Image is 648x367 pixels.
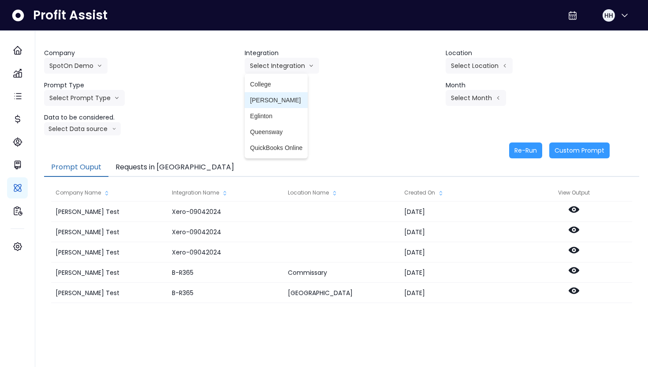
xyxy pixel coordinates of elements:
div: View Output [516,184,632,202]
svg: sort [331,190,338,197]
header: Integration [245,49,438,58]
svg: arrow left line [502,61,507,70]
span: Queensway [250,127,302,136]
svg: sort [103,190,110,197]
header: Month [446,81,639,90]
span: QuickBooks Online [250,143,302,152]
span: HH [604,11,613,20]
svg: sort [221,190,228,197]
div: Location Name [283,184,399,202]
button: Custom Prompt [549,142,610,158]
svg: arrow down line [112,124,116,133]
span: College [250,80,302,89]
div: [GEOGRAPHIC_DATA] [283,283,399,303]
div: B-R365 [168,283,283,303]
button: Select Integrationarrow down line [245,58,319,74]
div: Xero-09042024 [168,242,283,262]
header: Data to be considered. [44,113,238,122]
svg: arrow left line [495,94,501,102]
span: Eglinton [250,112,302,120]
button: Select Locationarrow left line [446,58,513,74]
header: Company [44,49,238,58]
svg: arrow down line [97,61,102,70]
div: Integration Name [168,184,283,202]
header: Prompt Type [44,81,238,90]
svg: sort [437,190,444,197]
div: [DATE] [400,222,516,242]
svg: arrow down line [114,94,119,102]
div: B-R365 [168,262,283,283]
svg: arrow down line [309,61,314,70]
div: [PERSON_NAME] Test [51,262,167,283]
button: SpotOn Demoarrow down line [44,58,108,74]
header: Location [446,49,639,58]
div: Xero-09042024 [168,222,283,242]
span: [PERSON_NAME] [250,96,302,105]
div: [DATE] [400,202,516,222]
div: [PERSON_NAME] Test [51,202,167,222]
div: [DATE] [400,262,516,283]
button: Select Data sourcearrow down line [44,122,121,135]
div: [PERSON_NAME] Test [51,242,167,262]
ul: Select Integrationarrow down line [245,74,308,158]
button: Requests in [GEOGRAPHIC_DATA] [108,158,241,177]
div: [DATE] [400,242,516,262]
button: Select Prompt Typearrow down line [44,90,125,106]
div: Xero-09042024 [168,202,283,222]
span: Profit Assist [33,7,108,23]
div: [PERSON_NAME] Test [51,222,167,242]
div: Commissary [283,262,399,283]
div: Company Name [51,184,167,202]
div: Created On [400,184,516,202]
button: Re-Run [509,142,542,158]
div: [DATE] [400,283,516,303]
div: [PERSON_NAME] Test [51,283,167,303]
button: Select Montharrow left line [446,90,506,106]
header: Year [245,81,438,90]
button: Prompt Ouput [44,158,108,177]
